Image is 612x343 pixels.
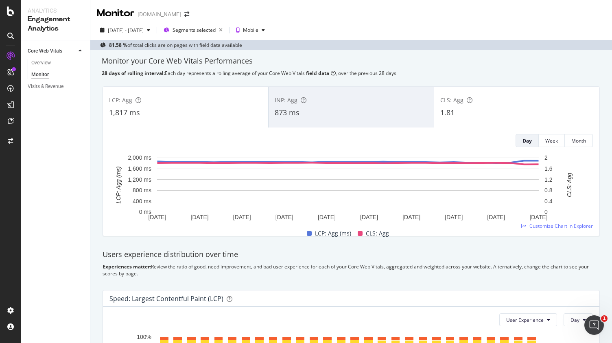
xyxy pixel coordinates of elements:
[522,137,532,144] div: Day
[516,134,539,147] button: Day
[148,214,166,220] text: [DATE]
[102,70,601,77] div: Each day represents a rolling average of your Core Web Vitals , over the previous 28 days
[366,229,389,238] span: CLS: Agg
[31,59,51,67] div: Overview
[133,198,151,204] text: 400 ms
[28,15,83,33] div: Engagement Analytics
[31,70,84,79] a: Monitor
[544,165,553,172] text: 1.6
[97,7,134,20] div: Monitor
[487,214,505,220] text: [DATE]
[109,154,587,222] svg: A chart.
[545,137,558,144] div: Week
[565,134,593,147] button: Month
[103,249,600,260] div: Users experience distribution over time
[275,108,299,117] span: 873 ms
[544,176,553,183] text: 1.2
[544,155,548,161] text: 2
[499,313,557,326] button: User Experience
[31,70,49,79] div: Monitor
[103,263,151,270] b: Experiences matter:
[544,209,548,215] text: 0
[544,198,553,204] text: 0.4
[570,317,579,323] span: Day
[28,47,76,55] a: Core Web Vitals
[128,176,151,183] text: 1,200 ms
[28,7,83,15] div: Analytics
[184,11,189,17] div: arrow-right-arrow-left
[102,56,601,66] div: Monitor your Core Web Vitals Performances
[544,187,553,193] text: 0.8
[571,137,586,144] div: Month
[128,165,151,172] text: 1,600 ms
[243,28,258,33] div: Mobile
[564,313,593,326] button: Day
[315,229,351,238] span: LCP: Agg (ms)
[108,27,144,34] span: [DATE] - [DATE]
[97,24,153,37] button: [DATE] - [DATE]
[275,96,297,104] span: INP: Agg
[28,47,62,55] div: Core Web Vitals
[133,187,151,193] text: 800 ms
[360,214,378,220] text: [DATE]
[28,82,84,91] a: Visits & Revenue
[138,10,181,18] div: [DOMAIN_NAME]
[275,214,293,220] text: [DATE]
[115,166,122,203] text: LCP: Agg (ms)
[506,317,544,323] span: User Experience
[318,214,336,220] text: [DATE]
[233,214,251,220] text: [DATE]
[601,315,608,322] span: 1
[521,222,593,229] a: Customize Chart in Explorer
[137,334,151,341] text: 100%
[566,173,573,197] text: CLS: Agg
[306,70,329,77] b: field data
[529,214,547,220] text: [DATE]
[31,59,84,67] a: Overview
[109,42,127,48] b: 81.58 %
[440,96,463,104] span: CLS: Agg
[173,26,216,33] span: Segments selected
[102,70,165,77] b: 28 days of rolling interval:
[109,295,223,303] div: Speed: Largest Contentful Paint (LCP)
[539,134,565,147] button: Week
[128,155,151,161] text: 2,000 ms
[103,263,600,277] div: Review the ratio of good, need improvement, and bad user experience for each of your Core Web Vit...
[584,315,604,335] iframe: Intercom live chat
[109,108,140,117] span: 1,817 ms
[529,222,593,229] span: Customize Chart in Explorer
[445,214,463,220] text: [DATE]
[233,24,268,37] button: Mobile
[139,209,151,215] text: 0 ms
[402,214,420,220] text: [DATE]
[109,96,132,104] span: LCP: Agg
[160,24,226,37] button: Segments selected
[28,82,63,91] div: Visits & Revenue
[109,42,242,48] div: of total clicks are on pages with field data available
[440,108,455,117] span: 1.81
[191,214,209,220] text: [DATE]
